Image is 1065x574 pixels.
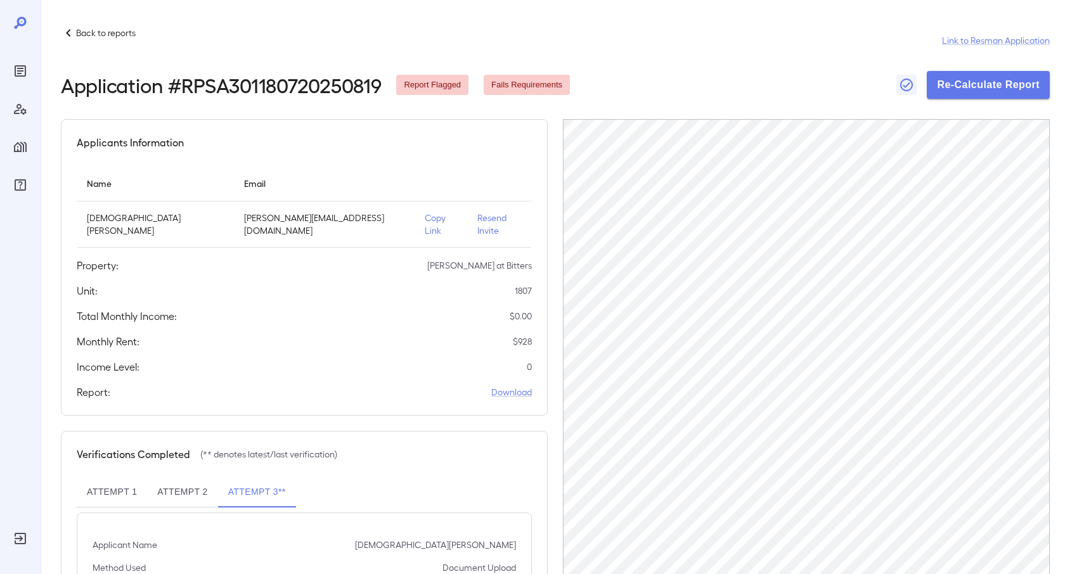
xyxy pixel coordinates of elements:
[442,561,516,574] p: Document Upload
[942,34,1050,47] a: Link to Resman Application
[425,212,458,237] p: Copy Link
[396,79,468,91] span: Report Flagged
[927,71,1050,99] button: Re-Calculate Report
[77,258,119,273] h5: Property:
[355,539,516,551] p: [DEMOGRAPHIC_DATA][PERSON_NAME]
[513,335,532,348] p: $ 928
[77,135,184,150] h5: Applicants Information
[93,539,157,551] p: Applicant Name
[61,73,381,96] h2: Application # RPSA301180720250819
[93,561,146,574] p: Method Used
[77,165,532,248] table: simple table
[147,477,217,507] button: Attempt 2
[527,360,532,373] p: 0
[244,212,404,237] p: [PERSON_NAME][EMAIL_ADDRESS][DOMAIN_NAME]
[234,165,414,201] th: Email
[76,27,136,39] p: Back to reports
[10,175,30,195] div: FAQ
[77,359,139,374] h5: Income Level:
[484,79,570,91] span: Fails Requirements
[77,283,98,298] h5: Unit:
[77,447,190,462] h5: Verifications Completed
[87,212,224,237] p: [DEMOGRAPHIC_DATA][PERSON_NAME]
[77,165,234,201] th: Name
[491,386,532,399] a: Download
[896,75,917,95] button: Close Report
[10,99,30,119] div: Manage Users
[10,528,30,549] div: Log Out
[10,137,30,157] div: Manage Properties
[200,448,337,461] p: (** denotes latest/last verification)
[427,259,532,272] p: [PERSON_NAME] at Bitters
[10,61,30,81] div: Reports
[510,310,532,322] p: $ 0.00
[77,477,147,507] button: Attempt 1
[218,477,296,507] button: Attempt 3**
[77,385,110,400] h5: Report:
[77,309,177,324] h5: Total Monthly Income:
[515,284,532,297] p: 1807
[477,212,522,237] p: Resend Invite
[77,334,139,349] h5: Monthly Rent:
